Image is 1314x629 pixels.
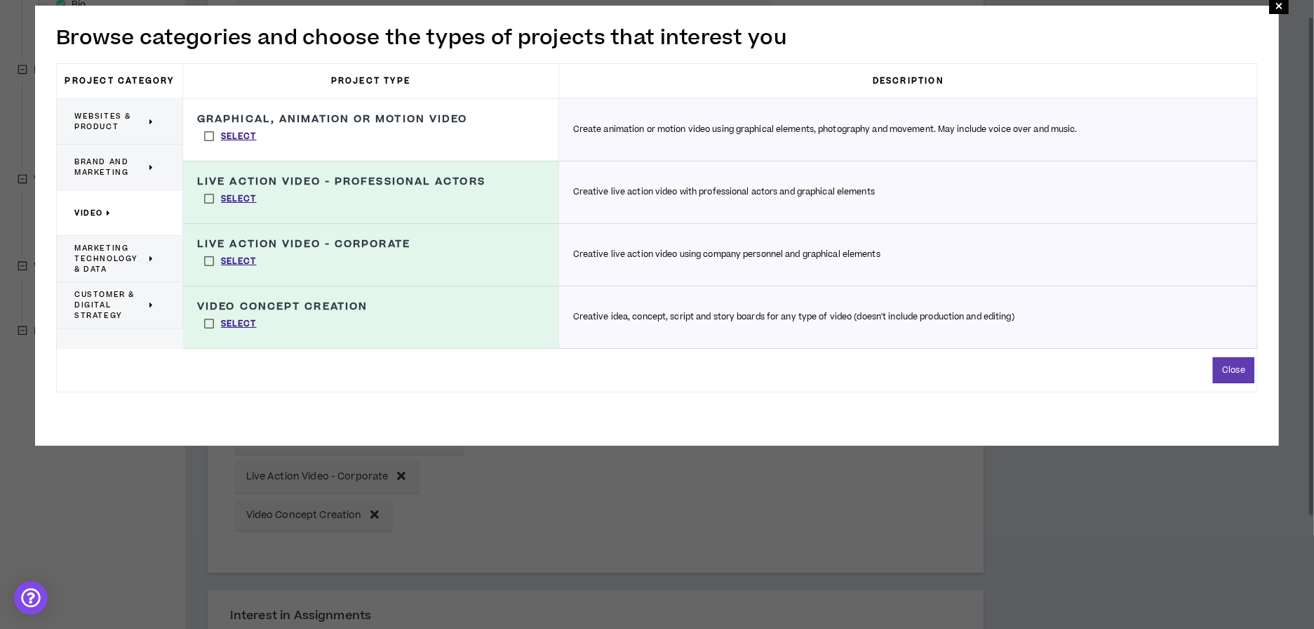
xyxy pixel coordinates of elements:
h3: Live Action Video - Corporate [197,238,410,251]
span: Websites & Product [74,111,146,132]
span: Video [74,208,103,218]
p: Select [221,318,257,331]
p: Select [221,131,257,143]
p: Creative live action video with professional actors and graphical elements [573,186,875,199]
span: Brand and Marketing [74,157,146,178]
span: Customer & Digital Strategy [74,289,146,321]
h3: Video Concept Creation [197,300,368,313]
span: Marketing Technology & Data [74,243,146,274]
p: Create animation or motion video using graphical elements, photography and movement. May include ... [573,124,1078,136]
h3: Graphical, Animation or Motion Video [197,113,468,126]
h2: Browse categories and choose the types of projects that interest you [56,23,1258,53]
p: Select [221,256,257,268]
h3: Project Type [183,64,559,98]
h3: Live Action Video - Professional Actors [197,176,485,188]
p: Creative live action video using company personnel and graphical elements [573,249,880,261]
button: Close [1213,357,1254,383]
h3: Project Category [57,64,183,98]
div: Open Intercom Messenger [14,581,48,615]
p: Creative idea, concept, script and story boards for any type of video (doesn't include production... [573,311,1014,324]
p: Select [221,193,257,206]
h3: Description [559,64,1257,98]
